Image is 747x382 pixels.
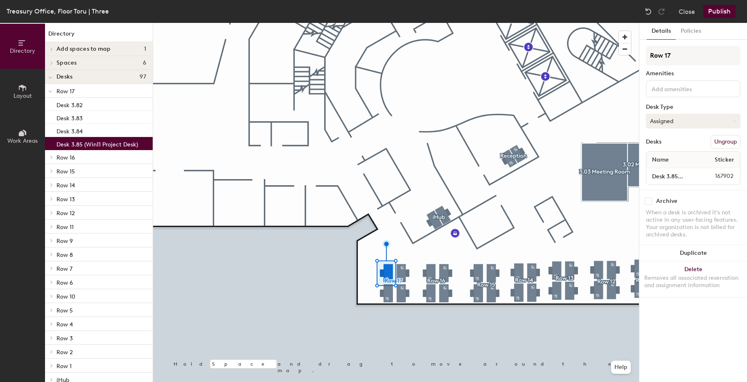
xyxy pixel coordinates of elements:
p: Desk 3.83 [56,112,83,122]
span: Row 11 [56,224,74,231]
input: Add amenities [650,83,724,93]
span: Row 1 [56,363,72,370]
span: Row 13 [56,196,75,203]
div: Archive [656,198,677,204]
button: Publish [703,5,736,18]
span: 1 [144,46,146,52]
span: Work Areas [7,137,38,144]
button: Ungroup [711,135,740,149]
p: Desk 3.82 [56,99,83,109]
img: Redo [657,7,666,16]
span: 6 [143,60,146,66]
button: Close [679,5,695,18]
button: Assigned [646,114,740,128]
span: Row 2 [56,349,73,356]
span: Row 17 [56,88,74,95]
div: Desks [646,139,661,145]
div: Treasury Office, Floor Toru | Three [7,6,109,16]
button: Duplicate [639,245,747,261]
span: Sticker [711,153,738,167]
p: Desk 3.85 (Win11 Project Desk) [56,139,138,148]
span: Add spaces to map [56,46,111,52]
h1: Directory [45,29,153,42]
div: Removes all associated reservation and assignment information [644,274,742,289]
span: Row 7 [56,265,72,272]
span: Directory [10,47,35,54]
button: Details [647,23,676,40]
input: Unnamed desk [648,171,695,182]
div: Desk Type [646,104,740,110]
p: Desk 3.84 [56,126,83,135]
div: Amenities [646,70,740,77]
span: Row 9 [56,238,73,245]
div: When a desk is archived it's not active in any user-facing features. Your organization is not bil... [646,209,740,238]
img: Undo [644,7,652,16]
span: Row 10 [56,293,75,300]
span: Row 3 [56,335,73,342]
span: Row 15 [56,168,75,175]
span: 97 [140,74,146,80]
span: Desks [56,74,72,80]
span: Row 5 [56,307,73,314]
span: Row 6 [56,279,73,286]
span: Row 16 [56,154,75,161]
span: Layout [14,92,32,99]
span: Spaces [56,60,77,66]
span: Row 14 [56,182,75,189]
span: Row 4 [56,321,73,328]
button: Help [611,361,631,374]
span: 167902 [695,172,738,181]
span: Name [648,153,673,167]
button: DeleteRemoves all associated reservation and assignment information [639,261,747,297]
span: Row 8 [56,252,73,258]
span: Row 12 [56,210,75,217]
button: Policies [676,23,706,40]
